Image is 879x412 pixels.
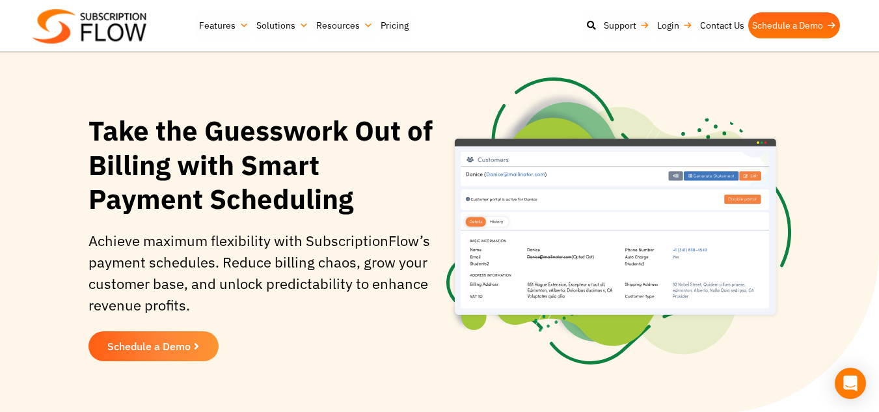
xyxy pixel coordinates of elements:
[88,331,219,361] a: Schedule a Demo
[33,9,146,44] img: Subscriptionflow
[748,12,840,38] a: Schedule a Demo
[252,12,312,38] a: Solutions
[107,341,191,351] span: Schedule a Demo
[600,12,653,38] a: Support
[88,230,433,316] p: Achieve maximum flexibility with SubscriptionFlow’s payment schedules. Reduce billing chaos, grow...
[312,12,377,38] a: Resources
[377,12,412,38] a: Pricing
[835,368,866,399] div: Open Intercom Messenger
[696,12,748,38] a: Contact Us
[653,12,696,38] a: Login
[446,77,791,364] img: Subscription Personalization
[195,12,252,38] a: Features
[88,114,433,217] h1: Take the Guesswork Out of Billing with Smart Payment Scheduling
